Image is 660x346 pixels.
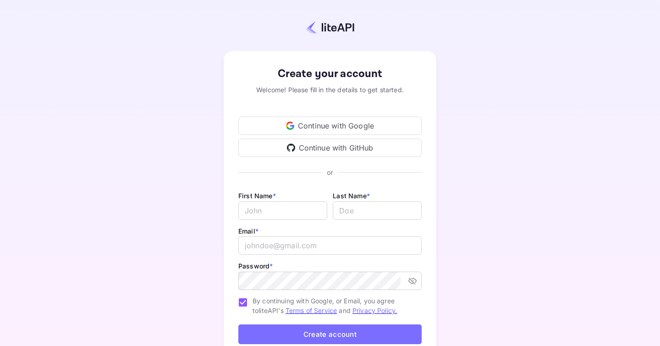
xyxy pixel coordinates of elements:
[286,307,337,314] a: Terms of Service
[352,307,397,314] a: Privacy Policy.
[238,236,422,255] input: johndoe@gmail.com
[238,85,422,95] div: Welcome! Please fill in the details to get started.
[238,227,258,235] label: Email
[238,201,327,220] input: John
[238,324,422,344] button: Create account
[238,262,273,270] label: Password
[238,192,276,200] label: First Name
[333,192,370,200] label: Last Name
[238,117,422,135] div: Continue with Google
[404,273,421,289] button: toggle password visibility
[253,296,414,315] span: By continuing with Google, or Email, you agree to liteAPI's and
[238,66,422,82] div: Create your account
[238,139,422,157] div: Continue with GitHub
[306,21,354,34] img: liteapi
[333,201,422,220] input: Doe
